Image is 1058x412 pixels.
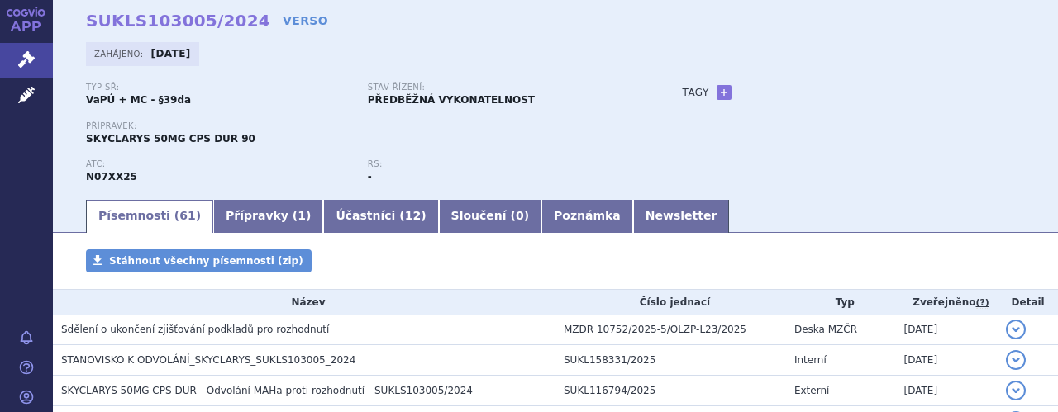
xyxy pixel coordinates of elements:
[86,200,213,233] a: Písemnosti (61)
[86,171,137,182] strong: OMAVELOXOLON
[86,83,351,92] p: Typ SŘ:
[633,200,730,233] a: Newsletter
[405,209,421,222] span: 12
[976,297,989,309] abbr: (?)
[368,159,633,169] p: RS:
[86,94,191,106] strong: VaPÚ + MC - §39da
[1006,381,1026,400] button: detail
[555,315,786,345] td: MZDR 10752/2025-5/OLZP-L23/2025
[368,94,535,106] strong: PŘEDBĚŽNÁ VYKONATELNOST
[213,200,323,233] a: Přípravky (1)
[61,324,329,335] span: Sdělení o ukončení zjišťování podkladů pro rozhodnutí
[896,345,998,376] td: [DATE]
[794,354,827,366] span: Interní
[786,290,896,315] th: Typ
[109,255,303,267] span: Stáhnout všechny písemnosti (zip)
[298,209,306,222] span: 1
[94,47,146,60] span: Zahájeno:
[61,385,473,396] span: SKYCLARYS 50MG CPS DUR - Odvolání MAHa proti rozhodnutí - SUKLS103005/2024
[896,315,998,345] td: [DATE]
[86,133,255,144] span: SKYCLARYS 50MG CPS DUR 90
[439,200,541,233] a: Sloučení (0)
[541,200,633,233] a: Poznámka
[86,121,650,131] p: Přípravek:
[368,171,372,182] strong: -
[1006,350,1026,370] button: detail
[896,290,998,315] th: Zveřejněno
[896,376,998,406] td: [DATE]
[555,376,786,406] td: SUKL116794/2025
[53,290,555,315] th: Název
[86,249,312,272] a: Stáhnout všechny písemnosti (zip)
[998,290,1058,315] th: Detail
[1006,320,1026,339] button: detail
[368,83,633,92] p: Stav řízení:
[86,159,351,169] p: ATC:
[516,209,524,222] span: 0
[151,48,191,59] strong: [DATE]
[555,345,786,376] td: SUKL158331/2025
[717,85,732,100] a: +
[323,200,438,233] a: Účastníci (12)
[683,83,709,102] h3: Tagy
[61,354,355,366] span: STANOVISKO K ODVOLÁNÍ_SKYCLARYS_SUKLS103005_2024
[86,11,270,31] strong: SUKLS103005/2024
[179,209,195,222] span: 61
[283,12,328,29] a: VERSO
[794,324,857,335] span: Deska MZČR
[555,290,786,315] th: Číslo jednací
[794,385,829,396] span: Externí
